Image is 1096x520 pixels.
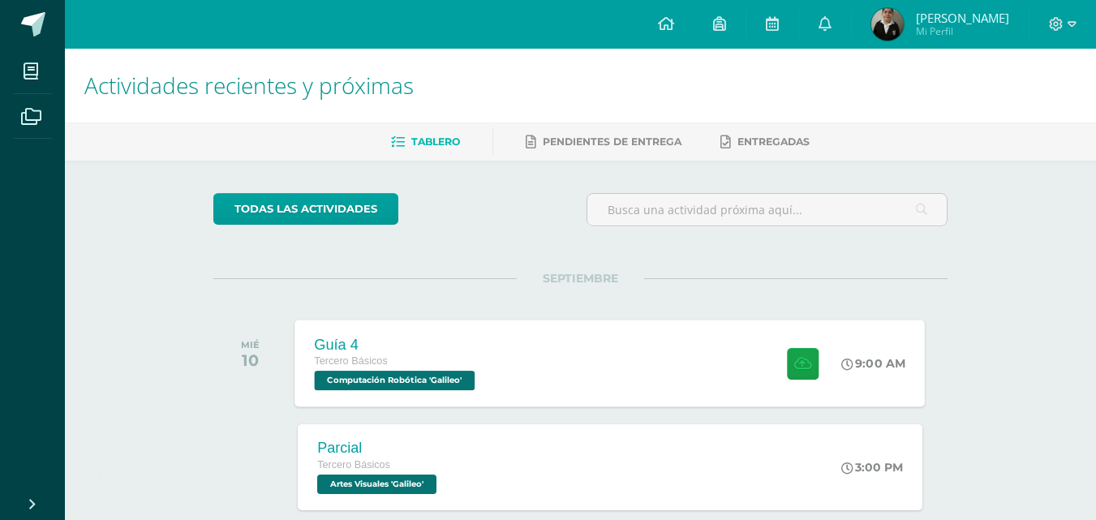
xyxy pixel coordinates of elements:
[587,194,947,226] input: Busca una actividad próxima aquí...
[543,135,681,148] span: Pendientes de entrega
[213,193,398,225] a: todas las Actividades
[737,135,810,148] span: Entregadas
[315,371,475,390] span: Computación Robótica 'Galileo'
[720,129,810,155] a: Entregadas
[315,355,388,367] span: Tercero Básicos
[411,135,460,148] span: Tablero
[871,8,904,41] img: b1f376125d40c8c9afaa3d3142b1b8e4.png
[916,24,1009,38] span: Mi Perfil
[517,271,644,286] span: SEPTIEMBRE
[842,356,906,371] div: 9:00 AM
[526,129,681,155] a: Pendientes de entrega
[391,129,460,155] a: Tablero
[317,440,441,457] div: Parcial
[841,460,903,475] div: 3:00 PM
[916,10,1009,26] span: [PERSON_NAME]
[84,70,414,101] span: Actividades recientes y próximas
[315,336,479,353] div: Guía 4
[241,350,260,370] div: 10
[241,339,260,350] div: MIÉ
